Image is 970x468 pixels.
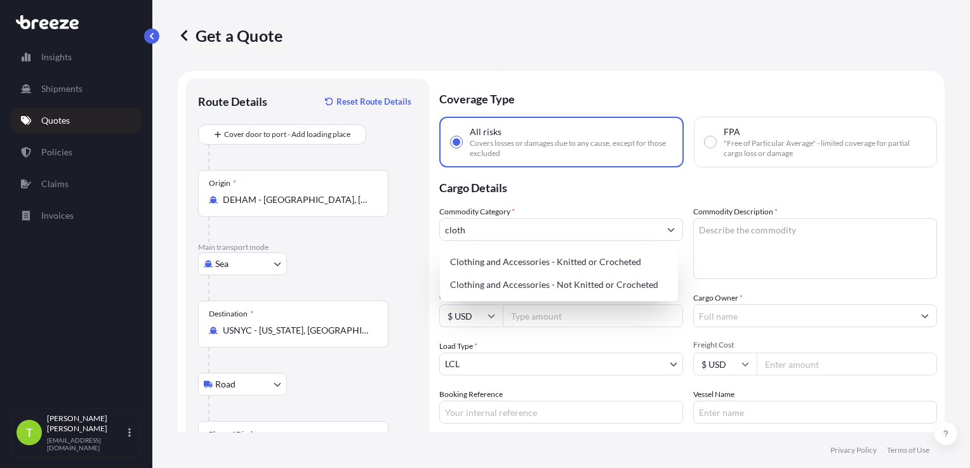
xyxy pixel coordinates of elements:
[724,138,926,159] span: "Free of Particular Average" - limited coverage for partial cargo loss or damage
[693,205,778,218] label: Commodity Description
[11,203,142,228] a: Invoices
[439,292,683,302] span: Commodity Value
[11,76,142,101] a: Shipments
[451,136,462,148] input: All risksCovers losses or damages due to any cause, except for those excluded
[41,209,74,222] p: Invoices
[336,95,411,108] p: Reset Route Details
[503,304,683,327] input: Type amount
[41,51,72,63] p: Insights
[41,82,83,95] p: Shipments
[445,358,460,370] span: LCL
[470,138,672,159] span: Covers losses or damages due to any cause, except for those excluded
[445,250,673,273] div: Clothing and Accessories - Knitted or Crocheted
[26,426,33,439] span: T
[693,388,734,401] label: Vessel Name
[209,309,253,319] div: Destination
[470,126,502,138] span: All risks
[445,273,673,296] div: Clothing and Accessories - Not Knitted or Crocheted
[319,91,416,112] button: Reset Route Details
[198,124,366,145] button: Cover door to port - Add loading place
[439,167,937,205] p: Cargo Details
[693,401,937,424] input: Enter name
[439,79,937,117] p: Coverage Type
[198,242,416,252] p: Main transport mode
[41,146,72,159] p: Policies
[705,136,716,148] input: FPA"Free of Particular Average" - limited coverage for partial cargo loss or damage
[198,373,287,396] button: Select transport
[223,324,373,337] input: Destination
[209,429,270,439] div: Place of Discharge
[887,445,929,455] a: Terms of Use
[41,178,69,190] p: Claims
[439,340,477,353] span: Load Type
[724,126,740,138] span: FPA
[178,25,282,46] p: Get a Quote
[439,353,683,375] button: LCL
[47,413,126,434] p: [PERSON_NAME] [PERSON_NAME]
[445,250,673,296] div: Suggestions
[198,94,267,109] p: Route Details
[757,353,937,375] input: Enter amount
[223,193,373,206] input: Origin
[198,252,287,275] button: Select transport
[209,178,236,188] div: Origin
[41,114,70,127] p: Quotes
[215,378,236,391] span: Road
[11,171,142,197] a: Claims
[914,304,936,327] button: Show suggestions
[224,128,350,141] span: Cover door to port - Add loading place
[693,292,743,304] label: Cargo Owner
[440,218,660,241] input: Select a commodity type
[830,445,877,455] a: Privacy Policy
[11,44,142,70] a: Insights
[693,340,937,350] span: Freight Cost
[439,388,503,401] label: Booking Reference
[660,218,682,241] button: Show suggestions
[215,257,229,270] span: Sea
[47,436,126,452] p: [EMAIL_ADDRESS][DOMAIN_NAME]
[439,401,683,424] input: Your internal reference
[11,108,142,133] a: Quotes
[694,304,914,327] input: Full name
[439,205,515,218] label: Commodity Category
[11,140,142,165] a: Policies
